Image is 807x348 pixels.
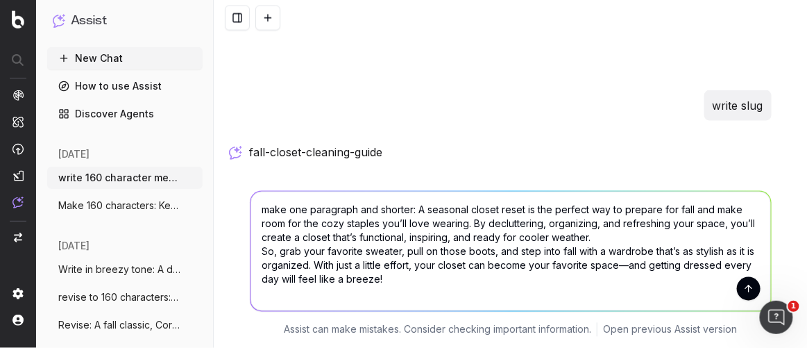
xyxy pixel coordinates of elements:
[284,323,591,337] p: Assist can make mistakes. Consider checking important information.
[12,116,24,128] img: Intelligence
[47,75,203,97] a: How to use Assist
[47,314,203,336] button: Revise: A fall classic, Corduroy pants a
[250,192,771,311] textarea: make one paragraph and shorter: A seasonal closet reset is the perfect way to prepare for fall an...
[58,171,180,185] span: write 160 character meta description and
[760,301,793,334] iframe: Intercom live chat
[12,170,24,181] img: Studio
[58,199,180,213] span: Make 160 characters: Keep your hair look
[603,323,737,337] a: Open previous Assist version
[58,290,180,304] span: revise to 160 characters: Create the per
[12,288,24,299] img: Setting
[47,167,203,189] button: write 160 character meta description and
[58,239,90,253] span: [DATE]
[71,11,107,31] h1: Assist
[12,90,24,101] img: Analytics
[12,10,24,28] img: Botify logo
[788,301,799,312] span: 1
[12,315,24,326] img: My account
[53,14,65,27] img: Assist
[12,143,24,155] img: Activation
[58,147,90,161] span: [DATE]
[250,143,772,163] p: fall-closet-cleaning-guide
[14,233,22,242] img: Switch project
[713,96,763,115] p: write slug
[47,194,203,217] button: Make 160 characters: Keep your hair look
[47,258,203,281] button: Write in breezy tone: A dedicated readin
[12,197,24,208] img: Assist
[58,318,180,332] span: Revise: A fall classic, Corduroy pants a
[58,263,180,276] span: Write in breezy tone: A dedicated readin
[53,11,197,31] button: Assist
[47,103,203,125] a: Discover Agents
[229,146,242,160] img: Botify assist logo
[47,47,203,69] button: New Chat
[47,286,203,308] button: revise to 160 characters: Create the per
